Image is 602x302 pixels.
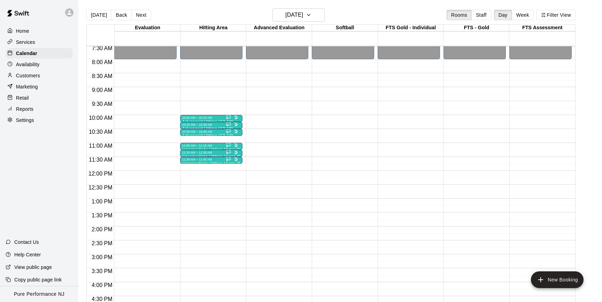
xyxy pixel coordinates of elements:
[182,123,240,126] div: 10:15 AM – 10:30 AM
[90,268,114,274] span: 3:30 PM
[226,121,231,126] span: Recurring event
[180,25,246,31] div: Hitting Area
[6,82,73,92] a: Marketing
[226,149,231,154] span: Recurring event
[226,142,231,147] span: Recurring event
[471,10,491,20] button: Staff
[512,10,534,20] button: Week
[16,50,37,57] p: Calendar
[180,150,242,157] div: 11:15 AM – 11:30 AM: Intermediate Hitting (Ages 9-15)
[531,271,584,288] button: add
[16,39,35,46] p: Services
[90,101,114,107] span: 9:30 AM
[90,226,114,232] span: 2:00 PM
[16,28,29,34] p: Home
[182,158,240,161] div: 11:30 AM – 11:45 AM
[233,155,240,162] span: All customers have paid
[16,72,40,79] p: Customers
[6,37,73,47] a: Services
[90,45,114,51] span: 7:30 AM
[494,10,512,20] button: Day
[182,151,240,154] div: 11:15 AM – 11:30 AM
[272,8,325,22] button: [DATE]
[86,10,111,20] button: [DATE]
[6,48,73,59] a: Calendar
[16,94,29,101] p: Retail
[87,171,114,177] span: 12:00 PM
[447,10,472,20] button: Rooms
[6,115,73,125] a: Settings
[16,61,40,68] p: Availability
[6,26,73,36] a: Home
[111,10,132,20] button: Back
[180,115,242,122] div: 10:00 AM – 10:15 AM: Advanced Hitting (13-18)
[90,199,114,204] span: 1:00 PM
[90,296,114,302] span: 4:30 PM
[87,185,114,191] span: 12:30 PM
[509,25,575,31] div: FTS Assessment
[443,25,509,31] div: FTS - Gold
[6,104,73,114] a: Reports
[90,240,114,246] span: 2:30 PM
[90,212,114,218] span: 1:30 PM
[182,130,240,133] div: 10:30 AM – 10:45 AM
[14,251,41,258] p: Help Center
[233,141,240,148] span: All customers have paid
[226,156,231,161] span: Recurring event
[6,70,73,81] a: Customers
[6,93,73,103] a: Retail
[226,114,231,119] span: Recurring event
[6,59,73,70] a: Availability
[233,127,240,134] span: All customers have paid
[180,122,242,129] div: 10:15 AM – 10:30 AM: Advanced Hitting (13-18)
[131,10,151,20] button: Next
[285,10,303,20] h6: [DATE]
[90,254,114,260] span: 3:00 PM
[180,143,242,150] div: 11:00 AM – 11:15 AM: Intermediate Hitting (Ages 9-15)
[87,143,114,149] span: 11:00 AM
[180,129,242,136] div: 10:30 AM – 10:45 AM: Advanced Hitting (13-18)
[14,276,62,283] p: Copy public page link
[14,239,39,246] p: Contact Us
[90,282,114,288] span: 4:00 PM
[87,129,114,135] span: 10:30 AM
[233,148,240,155] span: All customers have paid
[16,106,33,113] p: Reports
[233,120,240,127] span: All customers have paid
[115,25,180,31] div: Evaluation
[246,25,312,31] div: Advanced Evaluation
[16,83,38,90] p: Marketing
[312,25,378,31] div: Softball
[182,116,240,119] div: 10:00 AM – 10:15 AM
[87,157,114,163] span: 11:30 AM
[90,59,114,65] span: 8:00 AM
[226,128,231,133] span: Recurring event
[537,10,576,20] button: Filter View
[90,73,114,79] span: 8:30 AM
[90,87,114,93] span: 9:00 AM
[233,113,240,120] span: All customers have paid
[16,117,34,124] p: Settings
[180,157,242,164] div: 11:30 AM – 11:45 AM: Intermediate Hitting (Ages 9-15)
[14,264,52,271] p: View public page
[87,115,114,121] span: 10:00 AM
[14,291,64,298] p: Pure Performance NJ
[378,25,444,31] div: FTS Gold - Individual
[182,144,240,147] div: 11:00 AM – 11:15 AM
